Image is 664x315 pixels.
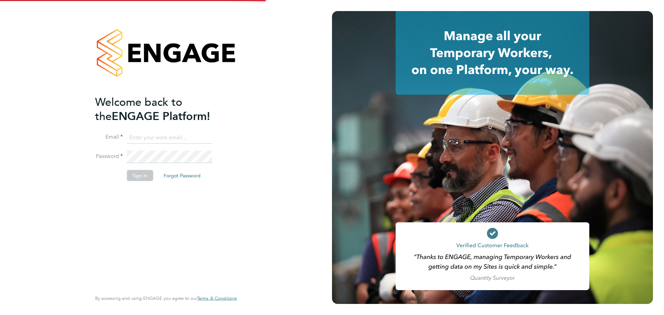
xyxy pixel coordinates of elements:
button: Sign In [127,170,153,181]
h2: ENGAGE Platform! [95,95,230,123]
span: By accessing and using ENGAGE you agree to our [95,295,237,301]
label: Email [95,133,123,141]
a: Terms & Conditions [197,296,237,301]
input: Enter your work email... [127,131,212,144]
label: Password [95,153,123,160]
button: Forgot Password [158,170,206,181]
span: Welcome back to the [95,95,182,123]
span: Terms & Conditions [197,295,237,301]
